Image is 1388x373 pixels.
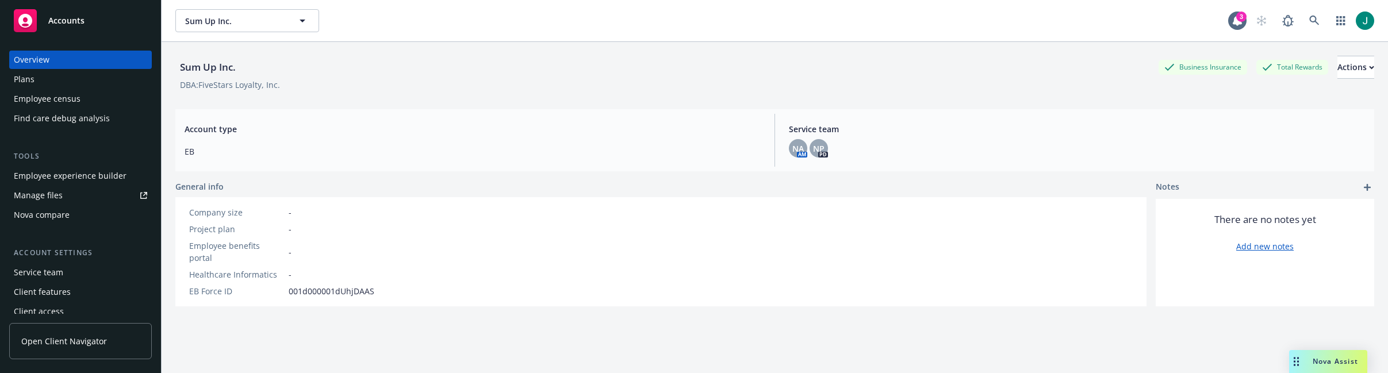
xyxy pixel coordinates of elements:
a: Accounts [9,5,152,37]
a: Search [1303,9,1326,32]
a: Client features [9,283,152,301]
span: Sum Up Inc. [185,15,285,27]
button: Nova Assist [1289,350,1367,373]
span: - [289,268,292,280]
div: Drag to move [1289,350,1303,373]
a: Start snowing [1250,9,1273,32]
a: Add new notes [1236,240,1294,252]
span: NP [813,143,825,155]
a: Report a Bug [1276,9,1299,32]
div: Company size [189,206,284,218]
div: Client access [14,302,64,321]
span: EB [185,145,761,157]
a: Manage files [9,186,152,205]
span: Open Client Navigator [21,335,107,347]
div: 3 [1236,11,1247,22]
a: Employee experience builder [9,167,152,185]
div: Plans [14,70,34,89]
span: Account type [185,123,761,135]
div: Employee census [14,90,80,108]
div: Nova compare [14,206,70,224]
div: Overview [14,51,49,69]
div: Employee benefits portal [189,240,284,264]
a: Switch app [1329,9,1352,32]
div: Business Insurance [1159,60,1247,74]
span: - [289,206,292,218]
span: Nova Assist [1313,356,1358,366]
div: Healthcare Informatics [189,268,284,280]
span: NA [792,143,804,155]
div: Project plan [189,223,284,235]
a: Service team [9,263,152,282]
div: Tools [9,151,152,162]
a: Nova compare [9,206,152,224]
div: Sum Up Inc. [175,60,240,75]
button: Actions [1337,56,1374,79]
img: photo [1356,11,1374,30]
div: Manage files [14,186,63,205]
a: Overview [9,51,152,69]
span: Accounts [48,16,85,25]
div: Client features [14,283,71,301]
span: Notes [1156,180,1179,194]
div: Total Rewards [1256,60,1328,74]
a: Find care debug analysis [9,109,152,128]
span: General info [175,180,224,193]
a: Plans [9,70,152,89]
a: add [1360,180,1374,194]
span: - [289,223,292,235]
div: EB Force ID [189,285,284,297]
div: DBA: FiveStars Loyalty, Inc. [180,79,280,91]
div: Find care debug analysis [14,109,110,128]
span: Service team [789,123,1365,135]
div: Account settings [9,247,152,259]
span: 001d000001dUhjDAAS [289,285,374,297]
a: Employee census [9,90,152,108]
button: Sum Up Inc. [175,9,319,32]
div: Employee experience builder [14,167,126,185]
span: - [289,246,292,258]
a: Client access [9,302,152,321]
span: There are no notes yet [1214,213,1316,226]
div: Service team [14,263,63,282]
div: Actions [1337,56,1374,78]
